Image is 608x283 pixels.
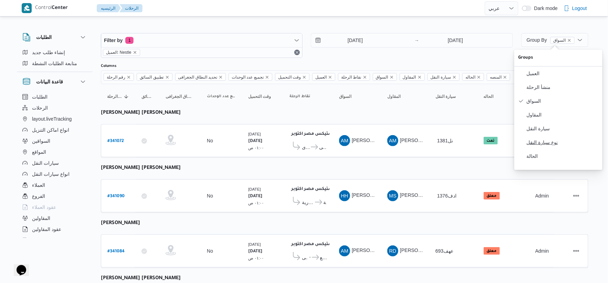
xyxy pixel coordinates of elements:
[32,170,70,178] span: انواع سيارات النقل
[275,73,310,81] span: وقت التحميل
[20,213,90,224] button: المقاولين
[363,75,367,79] button: Remove نقاط الرحلة from selection in this group
[36,33,52,41] h3: الطلبات
[107,73,125,81] span: رقم الرحلة
[107,249,125,254] b: # 341084
[527,140,598,145] span: نوع سيارة النقل
[311,33,389,47] input: Press the down key to open a popover containing a calendar.
[20,180,90,191] button: العملاء
[527,126,598,131] span: سيارة النقل
[104,73,134,81] span: رقم الرحلة
[389,190,397,201] span: MS
[387,190,398,201] div: Muhammad Slah Abad Alhada Abad Alhamaid
[20,224,90,235] button: عقود المقاولين
[323,198,327,206] span: جملة ماركت فرع الجمرك اسكندرية
[487,249,497,253] b: معلق
[32,48,65,57] span: إنشاء طلب جديد
[32,93,48,101] span: الطلبات
[20,202,90,213] button: عقود العملاء
[20,146,90,158] button: المواقع
[336,91,378,102] button: السواق
[415,38,419,43] div: →
[101,110,181,116] b: [PERSON_NAME] [PERSON_NAME]
[20,169,90,180] button: انواع سيارات النقل
[140,73,164,81] span: تطبيق السائق
[32,192,45,200] span: الفروع
[514,94,602,108] button: السواق
[484,192,500,200] span: معلق
[248,249,262,254] b: [DATE]
[293,48,301,57] button: Remove
[436,94,456,99] span: سيارة النقل
[20,102,90,113] button: الرحلات
[312,73,335,81] span: العميل
[232,73,264,81] span: تجميع عدد الوحدات
[7,255,29,276] iframe: chat widget
[315,73,327,81] span: العميل
[32,159,59,167] span: سيارات النقل
[385,91,426,102] button: المقاول
[207,248,213,254] div: No
[219,75,223,79] button: Remove تحديد النطاق الجغرافى from selection in this group
[32,115,72,123] span: layout.liveTracking
[20,58,90,69] button: متابعة الطلبات النشطة
[17,91,93,241] div: قاعدة البيانات
[22,33,87,41] button: الطلبات
[291,242,357,247] b: اجيليتى لوجيستيكس مصر اكتوبر
[527,112,598,118] span: المقاول
[302,253,308,262] span: كارفور مدينتى
[527,98,598,104] span: السواق
[178,73,218,81] span: تحديد النطاق الجغرافى
[403,73,416,81] span: المقاول
[20,47,90,58] button: إنشاء طلب جديد
[36,78,63,86] h3: قاعدة البيانات
[166,94,195,99] span: تحديد النطاق الجغرافى
[421,33,490,47] input: Press the down key to open a popover containing a calendar.
[32,126,69,134] span: انواع اماكن التنزيل
[571,245,582,256] button: Actions
[527,84,598,90] span: منشأ الرحلة
[477,75,481,79] button: Remove الحاله from selection in this group
[32,59,77,68] span: متابعة الطلبات النشطة
[437,138,453,143] span: 1381نل
[163,91,197,102] button: تحديد النطاق الجغرافى
[104,91,132,102] button: رقم الرحلةSorted in descending order
[514,135,602,149] button: نوع سيارة النقل
[127,75,131,79] button: Remove رقم الرحلة from selection in this group
[487,194,497,198] b: معلق
[248,132,261,136] small: [DATE]
[165,75,169,79] button: Remove تطبيق السائق from selection in this group
[481,91,526,102] button: الحاله
[17,47,93,72] div: الطلبات
[20,235,90,246] button: اجهزة التليفون
[107,246,125,256] a: #341084
[339,190,350,201] div: Hada Hassan Hassan Muhammad Yousf
[278,73,301,81] span: وقت التحميل
[390,75,394,79] button: Remove السواق from selection in this group
[328,75,332,79] button: Remove العميل from selection in this group
[107,139,124,144] b: # 341072
[20,124,90,135] button: انواع اماكن التنزيل
[567,38,572,42] button: remove selected entity
[101,221,140,226] b: [PERSON_NAME]
[101,276,181,281] b: [PERSON_NAME] [PERSON_NAME]
[32,137,50,145] span: السواقين
[341,245,348,256] span: AM
[484,94,494,99] span: الحاله
[514,108,602,122] button: المقاول
[339,135,350,146] div: Ahmad Mjadi Yousf Abadalrahamun
[339,94,352,99] span: السواق
[32,104,48,112] span: الرحلات
[32,181,45,189] span: العملاء
[319,143,327,151] span: سبينس السد العالى - الدقى
[20,191,90,202] button: الفروع
[452,75,457,79] button: Remove سيارة النقل from selection in this group
[400,248,464,253] span: [PERSON_NAME] مهني مسعد
[124,94,129,99] svg: Sorted in descending order
[248,139,262,144] b: [DATE]
[22,78,87,86] button: قاعدة البيانات
[20,135,90,146] button: السواقين
[32,236,61,244] span: اجهزة التليفون
[418,75,422,79] button: Remove المقاول from selection in this group
[125,37,134,44] span: 1 active filters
